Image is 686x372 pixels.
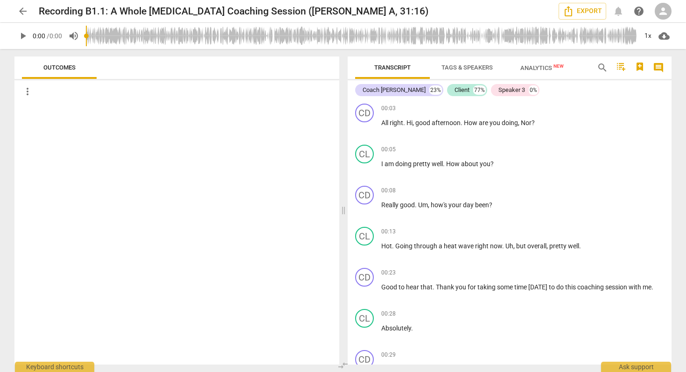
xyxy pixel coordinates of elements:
[415,119,432,126] span: good
[428,201,431,209] span: ,
[355,145,374,163] div: Change speaker
[514,283,528,291] span: time
[414,242,439,250] span: through
[443,160,446,168] span: .
[381,310,396,318] span: 00:28
[381,351,396,359] span: 00:29
[363,85,426,95] div: Coach [PERSON_NAME]
[381,119,390,126] span: All
[39,6,428,17] h2: Recording B1.1: A Whole [MEDICAL_DATA] Coaching Session ([PERSON_NAME] A, 31:16)
[22,86,33,97] span: more_vert
[577,283,605,291] span: coaching
[521,119,532,126] span: Nor
[433,283,436,291] span: .
[68,30,79,42] span: volume_up
[639,28,657,43] div: 1x
[413,160,432,168] span: pretty
[392,242,395,250] span: .
[418,201,428,209] span: Um
[463,201,475,209] span: day
[381,269,396,277] span: 00:23
[568,242,579,250] span: well
[403,119,406,126] span: .
[473,85,486,95] div: 77%
[480,160,490,168] span: you
[381,242,392,250] span: Hot
[601,362,671,372] div: Ask support
[651,283,653,291] span: .
[355,186,374,204] div: Change speaker
[355,309,374,328] div: Change speaker
[632,60,647,75] button: Add Bookmark
[448,201,463,209] span: your
[17,30,28,42] span: play_arrow
[553,63,564,69] span: New
[643,283,651,291] span: me
[446,160,461,168] span: How
[461,160,480,168] span: about
[595,60,610,75] button: Search
[381,160,385,168] span: I
[489,201,492,209] span: ?
[17,6,28,17] span: arrow_back
[415,201,418,209] span: .
[455,85,469,95] div: Client
[658,6,669,17] span: person
[658,30,670,42] span: cloud_download
[490,160,494,168] span: ?
[43,64,76,71] span: Outcomes
[431,201,448,209] span: how's
[406,119,413,126] span: Hi
[390,119,403,126] span: right
[420,283,433,291] span: that
[355,104,374,122] div: Change speaker
[549,283,556,291] span: to
[381,105,396,112] span: 00:03
[614,60,629,75] button: Add TOC
[381,187,396,195] span: 00:08
[528,283,549,291] span: [DATE]
[381,146,396,154] span: 00:05
[630,3,647,20] a: Help
[406,283,420,291] span: hear
[461,119,464,126] span: .
[381,201,400,209] span: Really
[395,242,414,250] span: Going
[497,283,514,291] span: some
[33,32,45,40] span: 0:00
[629,283,643,291] span: with
[546,242,549,250] span: ,
[518,119,521,126] span: ,
[556,283,565,291] span: do
[477,283,497,291] span: taking
[65,28,82,44] button: Volume
[355,268,374,287] div: Change speaker
[15,362,94,372] div: Keyboard shortcuts
[399,283,406,291] span: to
[490,119,502,126] span: you
[413,119,415,126] span: ,
[479,119,490,126] span: are
[355,227,374,246] div: Change speaker
[468,283,477,291] span: for
[513,242,516,250] span: ,
[444,242,458,250] span: heat
[464,119,479,126] span: How
[527,242,546,250] span: overall
[400,201,415,209] span: good
[441,64,493,71] span: Tags & Speakers
[502,242,505,250] span: .
[47,32,62,40] span: / 0:00
[411,324,413,332] span: .
[549,242,568,250] span: pretty
[651,60,666,75] button: Show/Hide comments
[381,324,411,332] span: Absolutely
[432,160,443,168] span: well
[381,228,396,236] span: 00:13
[532,119,535,126] span: ?
[385,160,395,168] span: am
[429,85,442,95] div: 23%
[565,283,577,291] span: this
[559,3,606,20] button: Export
[653,62,664,73] span: comment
